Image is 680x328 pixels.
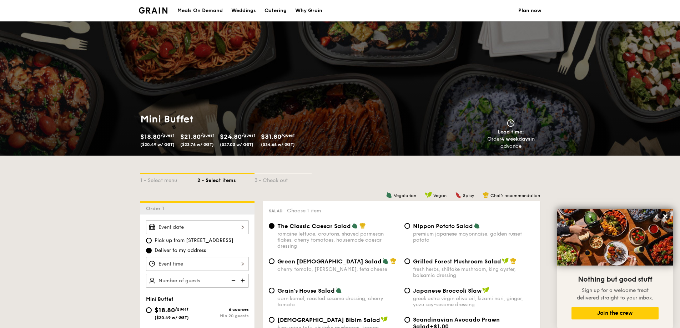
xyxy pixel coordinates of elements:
[269,258,274,264] input: Green [DEMOGRAPHIC_DATA] Saladcherry tomato, [PERSON_NAME], feta cheese
[482,287,489,293] img: icon-vegan.f8ff3823.svg
[413,266,534,278] div: fresh herbs, shiitake mushroom, king oyster, balsamic dressing
[425,192,432,198] img: icon-vegan.f8ff3823.svg
[474,222,480,229] img: icon-vegetarian.fe4039eb.svg
[413,223,473,229] span: Nippon Potato Salad
[463,193,474,198] span: Spicy
[510,258,517,264] img: icon-chef-hat.a58ddaea.svg
[277,317,380,323] span: [DEMOGRAPHIC_DATA] Bibim Salad
[140,113,337,126] h1: Mini Buffet
[140,174,197,184] div: 1 - Select menu
[146,296,173,302] span: Mini Buffet
[155,237,233,244] span: Pick up from [STREET_ADDRESS]
[139,7,168,14] a: Logotype
[277,258,382,265] span: Green [DEMOGRAPHIC_DATA] Salad
[413,296,534,308] div: greek extra virgin olive oil, kizami nori, ginger, yuzu soy-sesame dressing
[498,129,524,135] span: Lead time:
[140,133,161,141] span: $18.80
[404,258,410,264] input: Grilled Forest Mushroom Saladfresh herbs, shiitake mushroom, king oyster, balsamic dressing
[287,208,321,214] span: Choose 1 item
[146,206,167,212] span: Order 1
[404,288,410,293] input: Japanese Broccoli Slawgreek extra virgin olive oil, kizami nori, ginger, yuzu soy-sesame dressing
[483,192,489,198] img: icon-chef-hat.a58ddaea.svg
[413,258,501,265] span: Grilled Forest Mushroom Salad
[352,222,358,229] img: icon-vegetarian.fe4039eb.svg
[277,223,351,229] span: The Classic Caesar Salad
[155,306,175,314] span: $18.80
[201,133,214,138] span: /guest
[382,258,389,264] img: icon-vegetarian.fe4039eb.svg
[394,193,416,198] span: Vegetarian
[277,296,399,308] div: corn kernel, roasted sesame dressing, cherry tomato
[455,192,462,198] img: icon-spicy.37a8142b.svg
[501,136,530,142] strong: 4 weekdays
[571,307,659,319] button: Join the crew
[139,7,168,14] img: Grain
[386,192,392,198] img: icon-vegetarian.fe4039eb.svg
[281,133,295,138] span: /guest
[180,133,201,141] span: $21.80
[413,231,534,243] div: premium japanese mayonnaise, golden russet potato
[140,142,175,147] span: ($20.49 w/ GST)
[197,307,249,312] div: 6 courses
[197,313,249,318] div: Min 20 guests
[578,275,652,284] span: Nothing but good stuff
[277,287,335,294] span: Grain's House Salad
[255,174,312,184] div: 3 - Check out
[479,136,543,150] div: Order in advance
[197,174,255,184] div: 2 - Select items
[227,274,238,287] img: icon-reduce.1d2dbef1.svg
[220,133,242,141] span: $24.80
[261,133,281,141] span: $31.80
[381,316,388,323] img: icon-vegan.f8ff3823.svg
[180,142,214,147] span: ($23.76 w/ GST)
[220,142,253,147] span: ($27.03 w/ GST)
[238,274,249,287] img: icon-add.58712e84.svg
[242,133,255,138] span: /guest
[433,193,447,198] span: Vegan
[146,307,152,313] input: $18.80/guest($20.49 w/ GST)6 coursesMin 20 guests
[660,211,671,222] button: Close
[146,274,249,288] input: Number of guests
[502,258,509,264] img: icon-vegan.f8ff3823.svg
[277,266,399,272] div: cherry tomato, [PERSON_NAME], feta cheese
[404,317,410,323] input: Scandinavian Avocado Prawn Salad+$1.00[PERSON_NAME], [PERSON_NAME], [PERSON_NAME], red onion
[261,142,295,147] span: ($34.66 w/ GST)
[577,287,653,301] span: Sign up for a welcome treat delivered straight to your inbox.
[155,247,206,254] span: Deliver to my address
[146,238,152,243] input: Pick up from [STREET_ADDRESS]
[404,223,410,229] input: Nippon Potato Saladpremium japanese mayonnaise, golden russet potato
[269,288,274,293] input: Grain's House Saladcorn kernel, roasted sesame dressing, cherry tomato
[146,257,249,271] input: Event time
[146,248,152,253] input: Deliver to my address
[557,209,673,266] img: DSC07876-Edit02-Large.jpeg
[161,133,174,138] span: /guest
[269,223,274,229] input: The Classic Caesar Saladromaine lettuce, croutons, shaved parmesan flakes, cherry tomatoes, house...
[413,287,482,294] span: Japanese Broccoli Slaw
[146,220,249,234] input: Event date
[390,258,397,264] img: icon-chef-hat.a58ddaea.svg
[175,307,188,312] span: /guest
[155,315,189,320] span: ($20.49 w/ GST)
[359,222,366,229] img: icon-chef-hat.a58ddaea.svg
[490,193,540,198] span: Chef's recommendation
[277,231,399,249] div: romaine lettuce, croutons, shaved parmesan flakes, cherry tomatoes, housemade caesar dressing
[505,119,516,127] img: icon-clock.2db775ea.svg
[269,317,274,323] input: [DEMOGRAPHIC_DATA] Bibim Saladfive-spice tofu, shiitake mushroom, korean beansprout, spinach
[336,287,342,293] img: icon-vegetarian.fe4039eb.svg
[269,208,283,213] span: Salad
